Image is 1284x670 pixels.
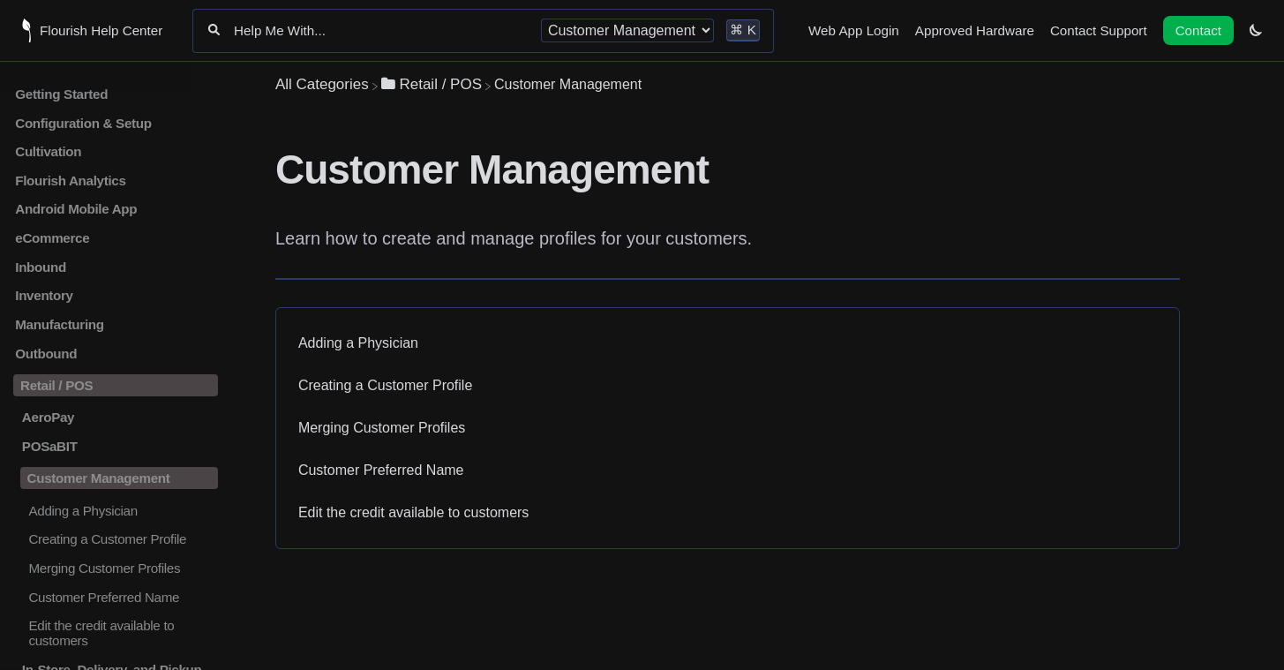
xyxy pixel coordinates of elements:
p: Edit the credit available to customers [26,618,218,648]
p: POSaBIT [20,439,218,454]
a: Customer Preferred Name article [298,463,464,478]
a: Customer Management [13,467,218,489]
p: Customer Management [20,467,218,489]
p: AeroPay [20,410,218,425]
a: Customer Preferred Name [13,590,218,605]
input: Help Me With... [232,22,528,39]
span: Flourish Help Center [40,23,162,38]
a: Contact [1163,16,1234,45]
a: Breadcrumb link to All Categories [275,76,369,93]
a: Merging Customer Profiles article [298,420,465,435]
li: Contact desktop [1159,19,1238,43]
a: Switch dark mode setting [1250,22,1262,37]
p: Customer Preferred Name [26,590,218,605]
a: AeroPay [13,410,218,425]
a: Creating a Customer Profile [13,531,218,546]
a: Adding a Physician article [298,335,418,350]
a: Cultivation [13,144,218,159]
a: Outbound [13,345,218,360]
a: Edit the credit available to customers article [298,505,529,520]
a: Manufacturing [13,317,218,332]
a: POSaBIT [13,439,218,454]
a: Retail / POS [13,374,218,396]
a: Retail / POS [381,76,482,93]
a: Approved Hardware navigation item [915,23,1034,38]
img: Flourish Help Center Logo [22,19,31,42]
a: Creating a Customer Profile article [298,378,472,393]
a: Configuration & Setup [13,115,218,130]
a: Inventory [13,288,218,303]
a: eCommerce [13,230,218,245]
a: Inbound [13,260,218,275]
p: Creating a Customer Profile [26,531,218,546]
p: Adding a Physician [26,503,218,518]
a: Merging Customer Profiles [13,561,218,576]
a: Getting Started [13,87,218,102]
a: Flourish Analytics [13,173,218,188]
h1: Customer Management [275,146,1180,193]
a: Flourish Help Center [22,19,162,42]
a: Edit the credit available to customers [13,618,218,648]
span: ​Retail / POS [399,76,482,94]
kbd: K [747,22,756,37]
p: Merging Customer Profiles [26,561,218,576]
a: Android Mobile App [13,201,218,216]
a: Adding a Physician [13,503,218,518]
kbd: ⌘ [730,22,743,37]
a: Web App Login navigation item [808,23,899,38]
span: All Categories [275,76,369,94]
a: Contact Support navigation item [1050,23,1147,38]
p: Learn how to create and manage profiles for your customers. [275,227,1180,250]
span: ​Customer Management [494,77,642,93]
